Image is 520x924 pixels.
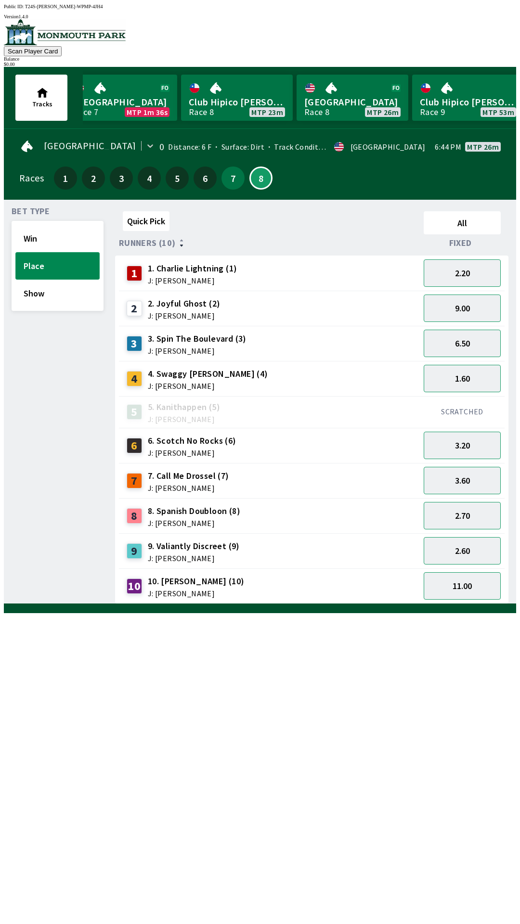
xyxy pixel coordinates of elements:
span: Surface: Dirt [211,142,264,152]
button: Tracks [15,75,67,121]
img: venue logo [4,19,126,45]
span: J: [PERSON_NAME] [148,347,247,355]
span: Runners (10) [119,239,176,247]
span: 11.00 [453,580,472,591]
span: [GEOGRAPHIC_DATA] [44,142,136,150]
span: 9. Valiantly Discreet (9) [148,540,240,552]
span: 4 [140,175,158,181]
span: 3. Spin The Boulevard (3) [148,333,247,345]
span: Show [24,288,91,299]
button: Show [15,280,100,307]
a: [GEOGRAPHIC_DATA]Race 8MTP 26m [297,75,408,121]
span: J: [PERSON_NAME] [148,554,240,562]
button: 2.70 [424,502,501,529]
span: 1.60 [455,373,470,384]
button: 7 [221,167,245,190]
div: 0 [159,143,164,151]
button: Quick Pick [123,211,169,231]
a: [GEOGRAPHIC_DATA]Race 7MTP 1m 36s [65,75,177,121]
div: Race 8 [304,108,329,116]
span: 6. Scotch No Rocks (6) [148,435,236,447]
span: 6.50 [455,338,470,349]
div: Fixed [420,238,505,248]
span: 9.00 [455,303,470,314]
button: 8 [249,167,273,190]
span: J: [PERSON_NAME] [148,382,268,390]
button: 2.60 [424,537,501,565]
span: 8 [253,176,269,180]
div: Version 1.4.0 [4,14,516,19]
button: 1.60 [424,365,501,392]
span: 2.20 [455,268,470,279]
div: Race 8 [189,108,214,116]
button: Scan Player Card [4,46,62,56]
div: 8 [127,508,142,524]
button: Win [15,225,100,252]
div: 10 [127,578,142,594]
span: T24S-[PERSON_NAME]-WPMP-4JH4 [25,4,103,9]
span: 2. Joyful Ghost (2) [148,297,221,310]
span: 7. Call Me Drossel (7) [148,470,229,482]
span: 6:44 PM [435,143,461,151]
div: 4 [127,371,142,386]
div: 3 [127,336,142,351]
span: 1 [56,175,75,181]
span: J: [PERSON_NAME] [148,519,240,527]
span: Track Condition: Fast [264,142,348,152]
div: 7 [127,473,142,488]
span: MTP 53m [482,108,514,116]
button: 9.00 [424,295,501,322]
span: MTP 23m [251,108,283,116]
div: 9 [127,543,142,559]
span: 5. Kanithappen (5) [148,401,220,413]
div: 1 [127,266,142,281]
span: Tracks [32,100,52,108]
span: Fixed [449,239,472,247]
span: Club Hipico [PERSON_NAME] [420,96,516,108]
button: 3.20 [424,432,501,459]
span: 3.60 [455,475,470,486]
div: Balance [4,56,516,62]
button: 11.00 [424,572,501,600]
span: MTP 26m [367,108,399,116]
button: 6.50 [424,330,501,357]
span: 4. Swaggy [PERSON_NAME] (4) [148,368,268,380]
span: 10. [PERSON_NAME] (10) [148,575,245,588]
span: MTP 1m 36s [127,108,168,116]
span: 1. Charlie Lightning (1) [148,262,237,275]
a: Club Hipico [PERSON_NAME]Race 8MTP 23m [181,75,293,121]
div: $ 0.00 [4,62,516,67]
span: MTP 26m [467,143,499,151]
span: 3.20 [455,440,470,451]
span: Club Hipico [PERSON_NAME] [189,96,285,108]
button: 3 [110,167,133,190]
span: 7 [224,175,242,181]
span: Bet Type [12,207,50,215]
div: [GEOGRAPHIC_DATA] [351,143,426,151]
div: Races [19,174,44,182]
span: 2 [84,175,103,181]
button: 2.20 [424,259,501,287]
span: J: [PERSON_NAME] [148,415,220,423]
span: [GEOGRAPHIC_DATA] [304,96,401,108]
button: 4 [138,167,161,190]
span: 3 [112,175,130,181]
div: SCRATCHED [424,407,501,416]
div: Public ID: [4,4,516,9]
button: 2 [82,167,105,190]
span: J: [PERSON_NAME] [148,277,237,284]
span: J: [PERSON_NAME] [148,484,229,492]
button: 6 [194,167,217,190]
span: J: [PERSON_NAME] [148,449,236,457]
button: Place [15,252,100,280]
span: Distance: 6 F [168,142,211,152]
div: 6 [127,438,142,453]
div: 5 [127,404,142,420]
span: All [428,218,496,229]
div: Race 7 [73,108,98,116]
div: Runners (10) [119,238,420,248]
button: 5 [166,167,189,190]
span: Quick Pick [127,216,165,227]
span: Win [24,233,91,244]
span: 2.70 [455,510,470,521]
